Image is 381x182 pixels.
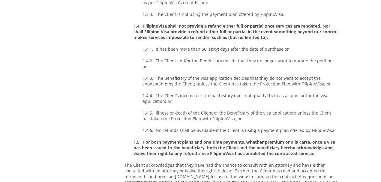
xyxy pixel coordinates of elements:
[124,93,337,104] p: 1.4.4. The Client’s income or criminal history does not qualify them as a sponsor for the visa ap...
[124,127,337,133] p: 1.4.6. No refunds shall be available if the Client is using a payment plan offered by FilipinoVisa.
[124,58,337,69] p: 1.4.2. The Client and/or the Beneficiary decide that they no longer want to pursue the petition; or
[124,46,337,52] p: 1.4.1. It has been more than 60 (sixty) days after the date of purchase;or
[124,75,337,87] p: 1.4.3. The Beneficiary of the visa application decides that they do not want to accept the sponso...
[124,11,337,17] p: 1.3.3. The Client is not using the payment plan offered by FilipinoVisa.
[124,110,337,121] p: 1.4.5. Illness or death of the Client or the Beneficiary of the visa application; unless the Clie...
[133,139,335,156] strong: 1.5. For both payment plans and one time payments, whether premium or a la carte, once a visa has...
[133,23,337,40] strong: 1.4. FilipinoVisa shall not provide a refund either full or partial once services are rendered. N...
